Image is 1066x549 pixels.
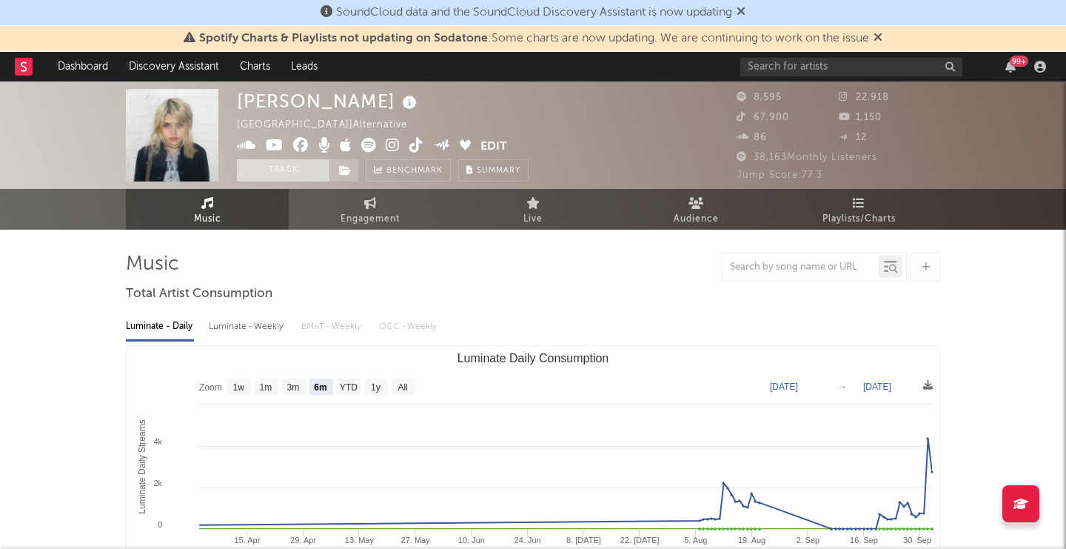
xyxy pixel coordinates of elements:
text: Luminate Daily Streams [137,419,147,513]
text: [DATE] [863,382,891,392]
text: 29. Apr [290,536,316,545]
text: All [398,382,407,393]
div: [PERSON_NAME] [237,89,420,113]
button: Edit [480,138,507,156]
span: 12 [839,133,867,142]
text: Zoom [199,382,222,393]
span: 67,900 [737,113,789,122]
text: 2k [153,479,162,488]
div: Luminate - Daily [126,314,194,339]
text: 13. May [345,536,375,545]
text: YTD [340,382,358,393]
span: Live [523,210,543,228]
span: Dismiss [874,33,882,44]
text: 2. Sep [796,536,819,545]
span: Engagement [341,210,400,228]
text: 1m [260,382,272,393]
a: Engagement [289,189,452,230]
span: : Some charts are now updating. We are continuing to work on the issue [199,33,869,44]
span: SoundCloud data and the SoundCloud Discovery Assistant is now updating [336,7,732,19]
text: 1w [233,382,245,393]
a: Dashboard [47,52,118,81]
span: 8,595 [737,93,782,102]
a: Live [452,189,614,230]
text: 8. [DATE] [566,536,601,545]
span: 38,163 Monthly Listeners [737,153,877,162]
text: 6m [314,382,326,393]
a: Discovery Assistant [118,52,229,81]
span: Audience [674,210,719,228]
span: 1,150 [839,113,882,122]
a: Charts [229,52,281,81]
span: 86 [737,133,767,142]
text: 4k [153,437,162,446]
button: 99+ [1005,61,1016,73]
button: Summary [458,159,529,182]
text: 0 [158,520,162,529]
text: [DATE] [770,382,798,392]
text: 22. [DATE] [620,536,660,545]
span: Music [194,210,221,228]
span: Total Artist Consumption [126,285,272,303]
div: 99 + [1010,56,1028,67]
span: Playlists/Charts [822,210,896,228]
input: Search by song name or URL [723,262,879,273]
button: Track [237,159,329,182]
text: 16. Sep [850,536,878,545]
text: 3m [287,382,300,393]
div: Luminate - Weekly [209,314,286,339]
a: Audience [614,189,777,230]
text: 19. Aug [738,536,765,545]
a: Benchmark [366,159,451,182]
text: 24. Jun [514,536,541,545]
text: 5. Aug [684,536,707,545]
a: Music [126,189,289,230]
text: 30. Sep [903,536,931,545]
a: Playlists/Charts [777,189,940,230]
text: Luminate Daily Consumption [457,352,609,365]
span: Dismiss [737,7,745,19]
div: [GEOGRAPHIC_DATA] | Alternative [237,116,424,134]
input: Search for artists [740,58,962,76]
text: 15. Apr [234,536,260,545]
text: → [838,382,847,392]
span: Jump Score: 77.3 [737,170,822,180]
text: 10. Jun [458,536,485,545]
span: Benchmark [386,162,443,180]
span: Spotify Charts & Playlists not updating on Sodatone [199,33,488,44]
text: 1y [371,382,381,393]
text: 27. May [401,536,431,545]
a: Leads [281,52,328,81]
span: Summary [477,167,520,175]
span: 22,918 [839,93,889,102]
